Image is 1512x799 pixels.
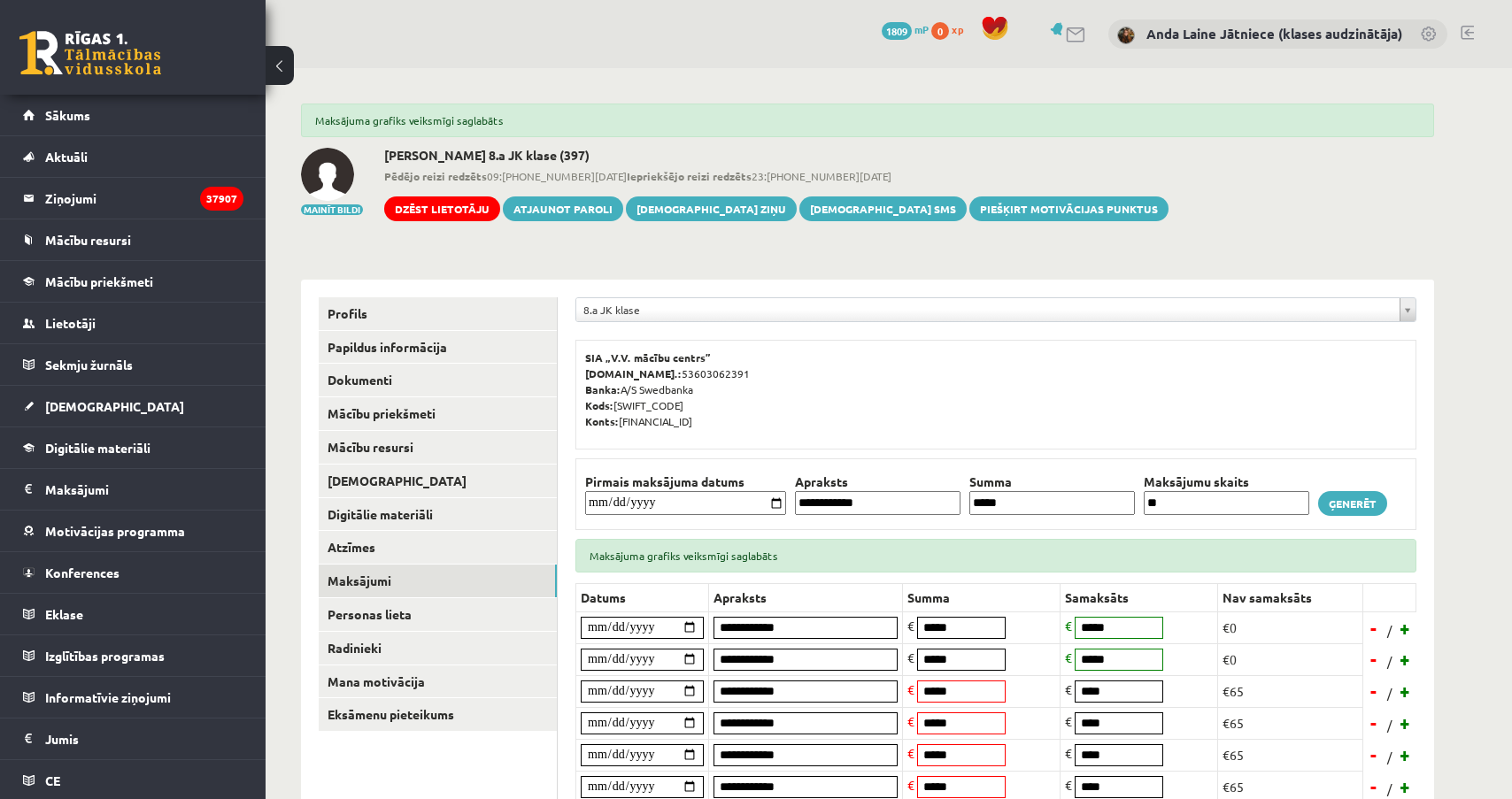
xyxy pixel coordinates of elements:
[1385,748,1394,766] span: /
[45,273,153,289] span: Mācību priekšmeti
[1218,643,1363,675] td: €0
[200,187,243,211] i: 37907
[585,350,712,365] b: SIA „V.V. mācību centrs”
[1385,780,1394,798] span: /
[1397,741,1415,768] a: +
[319,465,557,497] a: [DEMOGRAPHIC_DATA]
[1065,745,1072,761] span: €
[931,22,972,36] a: 0 xp
[1365,646,1383,672] a: -
[23,511,243,551] a: Motivācijas programma
[319,565,557,597] a: Maksājumi
[1385,652,1394,671] span: /
[585,398,613,412] b: Kods:
[1397,710,1415,736] a: +
[583,298,1392,321] span: 8.a JK klase
[1365,741,1383,768] a: -
[627,169,752,183] b: Iepriekšējo reizi redzēts
[907,618,914,634] span: €
[45,772,60,788] span: CE
[23,718,243,759] a: Jumis
[903,583,1061,611] th: Summa
[581,472,791,491] th: Pirmais maksājuma datums
[576,583,709,611] th: Datums
[384,196,500,221] a: Dzēst lietotāju
[45,523,185,539] span: Motivācijas programma
[952,22,963,36] span: xp
[907,745,914,761] span: €
[1397,678,1415,704] a: +
[969,196,1169,221] a: Piešķirt motivācijas punktus
[1065,777,1072,793] span: €
[1065,681,1072,697] span: €
[914,22,929,36] span: mP
[45,469,243,510] legend: Maksājumi
[319,397,557,430] a: Mācību priekšmeti
[45,398,184,414] span: [DEMOGRAPHIC_DATA]
[1365,615,1383,642] a: -
[882,22,912,40] span: 1809
[319,531,557,564] a: Atzīmes
[45,565,120,580] span: Konferences
[1065,618,1072,634] span: €
[23,136,243,177] a: Aktuāli
[1061,583,1218,611] th: Samaksāts
[907,777,914,793] span: €
[45,315,96,331] span: Lietotāji
[931,22,949,40] span: 0
[1065,713,1072,729] span: €
[576,298,1416,321] a: 8.a JK klase
[319,331,557,364] a: Papildus informācija
[319,364,557,396] a: Dokumenti
[1397,615,1415,642] a: +
[1365,678,1383,704] a: -
[23,635,243,676] a: Izglītības programas
[384,169,487,183] b: Pēdējo reizi redzēts
[791,472,965,491] th: Apraksts
[23,178,243,219] a: Ziņojumi37907
[1218,611,1363,643] td: €0
[1385,621,1394,640] span: /
[45,440,150,456] span: Digitālie materiāli
[319,632,557,665] a: Radinieki
[585,414,619,428] b: Konts:
[23,261,243,302] a: Mācību priekšmeti
[1218,675,1363,707] td: €65
[907,713,914,729] span: €
[23,303,243,343] a: Lietotāji
[1139,472,1314,491] th: Maksājumu skaits
[23,219,243,260] a: Mācību resursi
[1397,646,1415,672] a: +
[907,649,914,665] span: €
[1146,25,1402,42] a: Anda Laine Jātniece (klases audzinātāja)
[45,689,171,705] span: Informatīvie ziņojumi
[45,107,90,123] span: Sākums
[1117,27,1135,44] img: Anda Laine Jātniece (klases audzinātāja)
[1218,583,1363,611] th: Nav samaksāts
[23,469,243,510] a: Maksājumi
[585,382,621,396] b: Banka:
[23,344,243,385] a: Sekmju žurnāls
[19,31,161,75] a: Rīgas 1. Tālmācības vidusskola
[585,366,682,380] b: [DOMAIN_NAME].:
[319,498,557,531] a: Digitālie materiāli
[626,196,797,221] a: [DEMOGRAPHIC_DATA] ziņu
[585,350,1407,429] p: 53603062391 A/S Swedbanka [SWIFT_CODE] [FINANCIAL_ID]
[384,148,1169,163] h2: [PERSON_NAME] 8.a JK klase (397)
[1365,710,1383,736] a: -
[965,472,1139,491] th: Summa
[23,594,243,634] a: Eklase
[23,552,243,593] a: Konferences
[319,431,557,464] a: Mācību resursi
[23,677,243,718] a: Informatīvie ziņojumi
[319,698,557,731] a: Eksāmenu pieteikums
[1385,716,1394,734] span: /
[575,539,1416,572] div: Maksājuma grafiks veiksmīgi saglabāts
[23,95,243,135] a: Sākums
[503,196,623,221] a: Atjaunot paroli
[799,196,967,221] a: [DEMOGRAPHIC_DATA] SMS
[319,297,557,330] a: Profils
[23,386,243,426] a: [DEMOGRAPHIC_DATA]
[1065,649,1072,665] span: €
[301,104,1434,137] div: Maksājuma grafiks veiksmīgi saglabāts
